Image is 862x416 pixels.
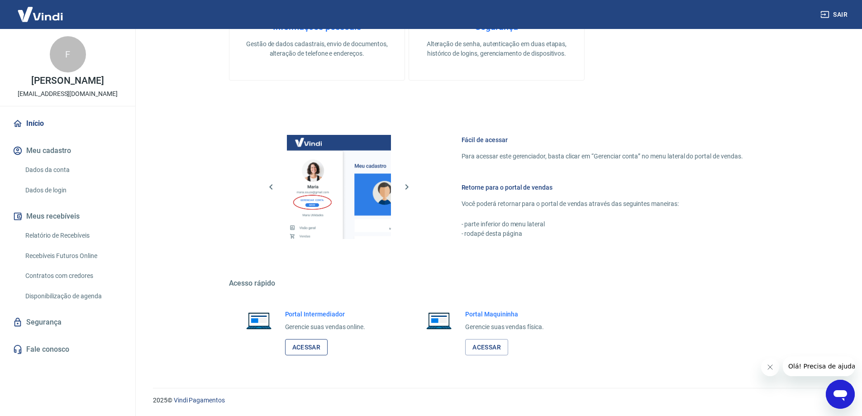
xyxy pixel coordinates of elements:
[462,229,743,239] p: - rodapé desta página
[153,396,840,405] p: 2025 ©
[229,279,765,288] h5: Acesso rápido
[287,135,391,239] img: Imagem da dashboard mostrando o botão de gerenciar conta na sidebar no lado esquerdo
[826,380,855,409] iframe: Botão para abrir a janela de mensagens
[174,397,225,404] a: Vindi Pagamentos
[240,310,278,331] img: Imagem de um notebook aberto
[465,322,544,332] p: Gerencie suas vendas física.
[50,36,86,72] div: F
[11,312,124,332] a: Segurança
[11,114,124,134] a: Início
[465,339,508,356] a: Acessar
[761,358,779,376] iframe: Fechar mensagem
[462,199,743,209] p: Você poderá retornar para o portal de vendas através das seguintes maneiras:
[244,39,390,58] p: Gestão de dados cadastrais, envio de documentos, alteração de telefone e endereços.
[465,310,544,319] h6: Portal Maquininha
[11,141,124,161] button: Meu cadastro
[462,183,743,192] h6: Retorne para o portal de vendas
[22,181,124,200] a: Dados de login
[11,339,124,359] a: Fale conosco
[11,206,124,226] button: Meus recebíveis
[5,6,76,14] span: Olá! Precisa de ajuda?
[22,287,124,306] a: Disponibilização de agenda
[285,322,366,332] p: Gerencie suas vendas online.
[11,0,70,28] img: Vindi
[285,310,366,319] h6: Portal Intermediador
[424,39,570,58] p: Alteração de senha, autenticação em duas etapas, histórico de logins, gerenciamento de dispositivos.
[285,339,328,356] a: Acessar
[462,220,743,229] p: - parte inferior do menu lateral
[22,226,124,245] a: Relatório de Recebíveis
[22,267,124,285] a: Contratos com credores
[22,247,124,265] a: Recebíveis Futuros Online
[783,356,855,376] iframe: Mensagem da empresa
[462,152,743,161] p: Para acessar este gerenciador, basta clicar em “Gerenciar conta” no menu lateral do portal de ven...
[31,76,104,86] p: [PERSON_NAME]
[462,135,743,144] h6: Fácil de acessar
[420,310,458,331] img: Imagem de um notebook aberto
[819,6,851,23] button: Sair
[22,161,124,179] a: Dados da conta
[18,89,118,99] p: [EMAIL_ADDRESS][DOMAIN_NAME]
